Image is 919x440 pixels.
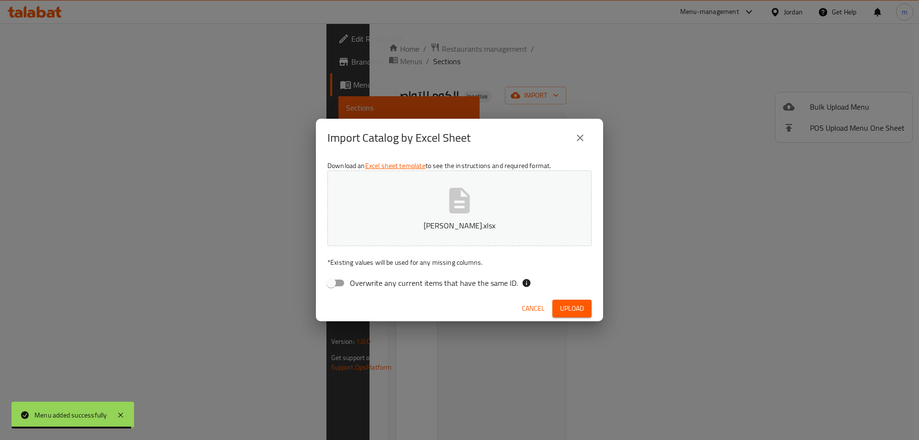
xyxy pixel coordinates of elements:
svg: If the overwrite option isn't selected, then the items that match an existing ID will be ignored ... [522,278,531,288]
p: [PERSON_NAME].xlsx [342,220,577,231]
button: Cancel [518,300,549,317]
h2: Import Catalog by Excel Sheet [327,130,471,146]
div: Download an to see the instructions and required format. [316,157,603,296]
button: close [569,126,592,149]
span: Overwrite any current items that have the same ID. [350,277,518,289]
p: Existing values will be used for any missing columns. [327,258,592,267]
span: Cancel [522,303,545,315]
button: Upload [552,300,592,317]
a: Excel sheet template [365,159,426,172]
button: [PERSON_NAME].xlsx [327,170,592,246]
span: Upload [560,303,584,315]
div: Menu added successfully [34,410,107,420]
